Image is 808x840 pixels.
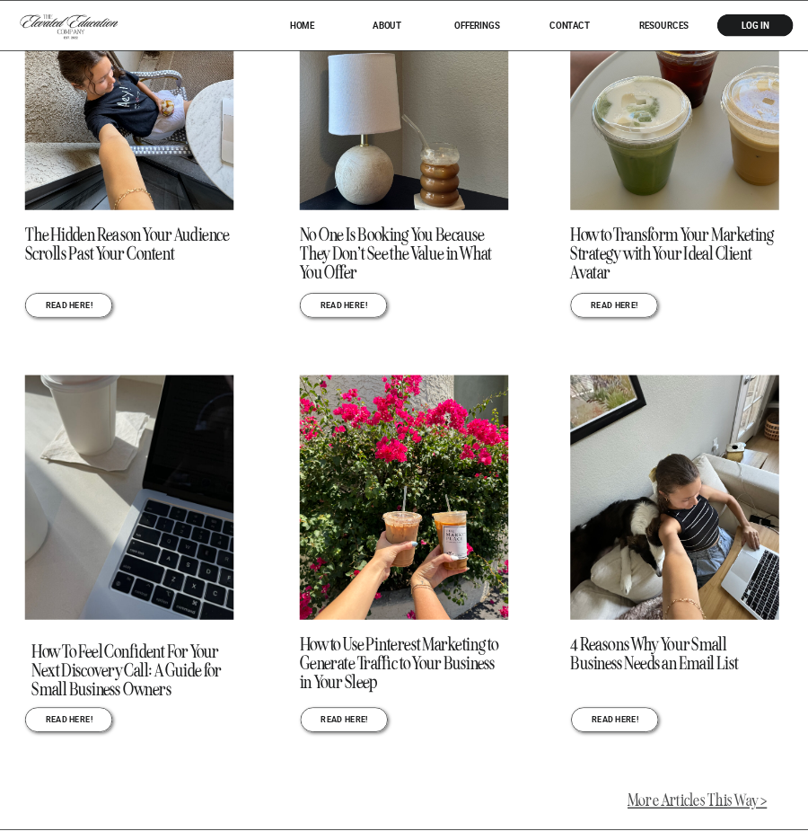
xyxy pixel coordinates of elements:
a: 4 Reasons Why Your Small Business Needs an Email List [570,375,779,619]
a: The Hidden Reason Your Audience Scrolls Past Your Content [25,223,229,265]
a: More Articles This Way > [628,791,767,811]
a: REad here! [45,715,92,725]
a: How to Transform Your Marketing Strategy with Your Ideal Client Avatar [570,223,774,284]
a: How To Feel Confident For Your Next Discovery Call: A Guide for Small Business Owners [25,375,234,619]
a: About [363,21,410,31]
a: REad here! [320,301,367,311]
a: REad here! [591,301,638,311]
a: 4 Reasons Why Your Small Business Needs an Email List [570,632,738,675]
a: How To Feel Confident For Your Next Discovery Call: A Guide for Small Business Owners [31,640,222,701]
a: REad here! [592,715,639,725]
a: HOME [272,21,332,31]
a: REad here! [321,715,368,725]
a: RESOURCES [620,21,707,31]
a: log in [729,21,782,31]
a: No One Is Booking You Because They Don’t See the Value in What You Offer [300,223,492,284]
a: How to Use Pinterest Marketing to Generate Traffic to Your Business in Your Sleep [300,632,498,694]
a: REad here! [45,301,92,311]
a: How to Use Pinterest Marketing to Generate Traffic to Your Business in Your Sleep [300,375,509,619]
a: Contact [540,21,600,31]
a: offerings [435,21,519,31]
